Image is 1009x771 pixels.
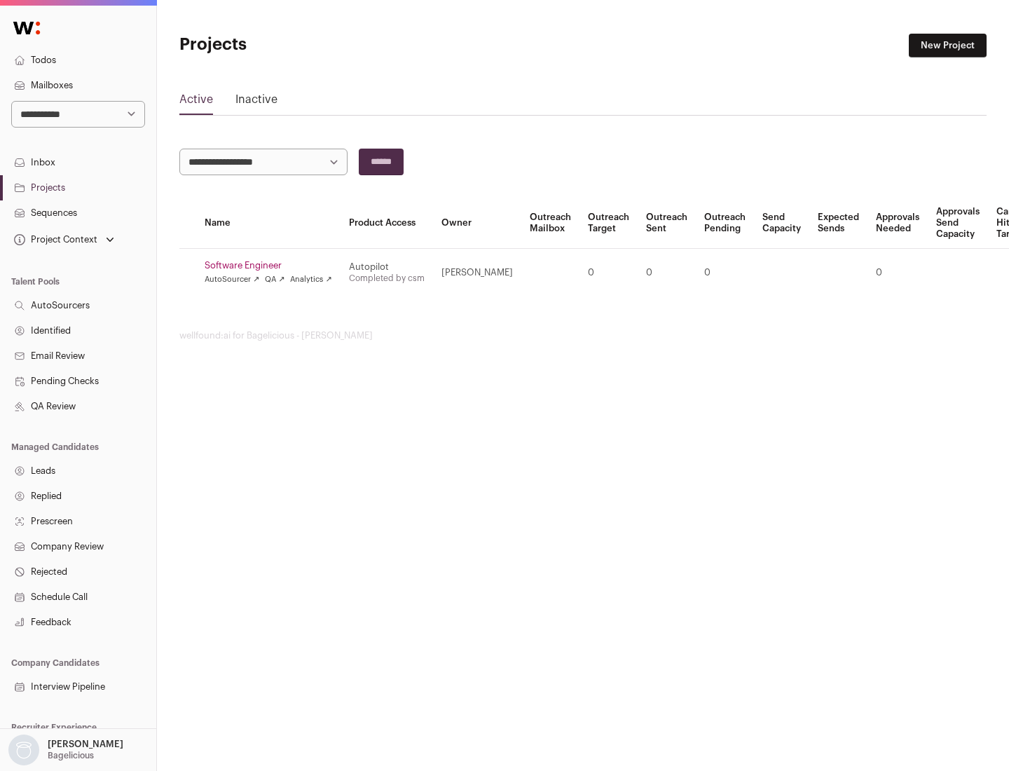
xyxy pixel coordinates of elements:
[48,750,94,761] p: Bagelicious
[205,260,332,271] a: Software Engineer
[265,274,284,285] a: QA ↗
[6,735,126,765] button: Open dropdown
[349,261,425,273] div: Autopilot
[11,234,97,245] div: Project Context
[48,739,123,750] p: [PERSON_NAME]
[696,249,754,297] td: 0
[579,198,638,249] th: Outreach Target
[928,198,988,249] th: Approvals Send Capacity
[754,198,809,249] th: Send Capacity
[205,274,259,285] a: AutoSourcer ↗
[290,274,331,285] a: Analytics ↗
[696,198,754,249] th: Outreach Pending
[8,735,39,765] img: nopic.png
[179,91,213,114] a: Active
[235,91,277,114] a: Inactive
[6,14,48,42] img: Wellfound
[867,198,928,249] th: Approvals Needed
[638,249,696,297] td: 0
[867,249,928,297] td: 0
[909,34,987,57] a: New Project
[349,274,425,282] a: Completed by csm
[179,34,448,56] h1: Projects
[521,198,579,249] th: Outreach Mailbox
[341,198,433,249] th: Product Access
[179,330,987,341] footer: wellfound:ai for Bagelicious - [PERSON_NAME]
[809,198,867,249] th: Expected Sends
[433,198,521,249] th: Owner
[433,249,521,297] td: [PERSON_NAME]
[196,198,341,249] th: Name
[579,249,638,297] td: 0
[11,230,117,250] button: Open dropdown
[638,198,696,249] th: Outreach Sent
